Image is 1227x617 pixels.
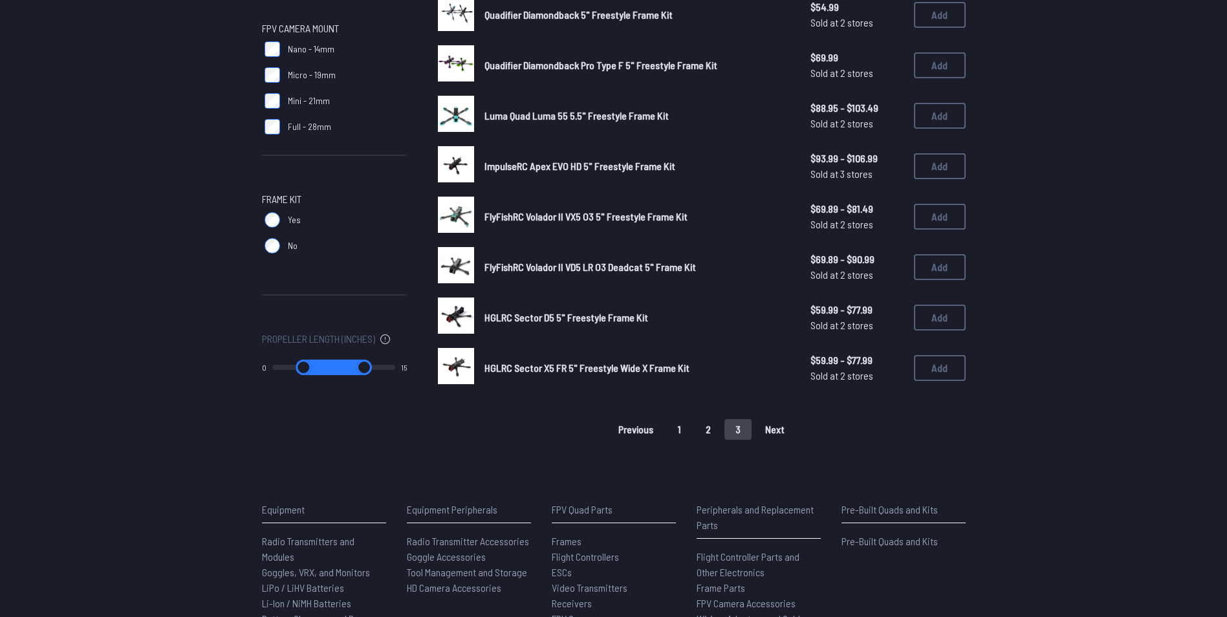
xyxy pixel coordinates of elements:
[438,96,474,136] a: image
[288,94,330,107] span: Mini - 21mm
[438,45,474,85] a: image
[438,146,474,182] img: image
[438,45,474,81] img: image
[552,566,572,578] span: ESCs
[407,534,531,549] a: Radio Transmitter Accessories
[552,597,592,609] span: Receivers
[552,580,676,596] a: Video Transmitters
[914,2,966,28] button: Add
[262,535,354,563] span: Radio Transmitters and Modules
[842,502,966,517] p: Pre-Built Quads and Kits
[914,52,966,78] button: Add
[810,166,904,182] span: Sold at 3 stores
[288,69,336,81] span: Micro - 19mm
[438,348,474,384] img: image
[407,565,531,580] a: Tool Management and Storage
[288,43,334,56] span: Nano - 14mm
[810,368,904,384] span: Sold at 2 stores
[407,550,486,563] span: Goggle Accessories
[810,100,904,116] span: $88.95 - $103.49
[484,59,717,71] span: Quadifier Diamondback Pro Type F 5" Freestyle Frame Kit
[697,596,821,611] a: FPV Camera Accessories
[484,7,790,23] a: Quadifier Diamondback 5" Freestyle Frame Kit
[438,197,474,237] a: image
[697,550,799,578] span: Flight Controller Parts and Other Electronics
[484,210,688,222] span: FlyFishRC Volador II VX5 O3 5" Freestyle Frame Kit
[262,581,344,594] span: LiPo / LiHV Batteries
[262,331,375,347] span: Propeller Length (Inches)
[667,419,692,440] button: 1
[438,247,474,287] a: image
[407,535,529,547] span: Radio Transmitter Accessories
[288,239,298,252] span: No
[914,204,966,230] button: Add
[484,209,790,224] a: FlyFishRC Volador II VX5 O3 5" Freestyle Frame Kit
[265,238,280,254] input: No
[484,310,790,325] a: HGLRC Sector D5 5" Freestyle Frame Kit
[842,534,966,549] a: Pre-Built Quads and Kits
[262,21,339,36] span: FPV Camera Mount
[438,96,474,132] img: image
[438,348,474,388] a: image
[438,298,474,338] a: image
[697,549,821,580] a: Flight Controller Parts and Other Electronics
[484,109,669,122] span: Luma Quad Luma 55 5.5" Freestyle Frame Kit
[484,261,696,273] span: FlyFishRC Volador II VD5 LR O3 Deadcat 5" Frame Kit
[484,362,690,374] span: HGLRC Sector X5 FR 5" Freestyle Wide X Frame Kit
[914,103,966,129] button: Add
[695,419,722,440] button: 2
[618,424,653,435] span: Previous
[914,355,966,381] button: Add
[407,581,501,594] span: HD Camera Accessories
[810,201,904,217] span: $69.89 - $81.49
[810,302,904,318] span: $59.99 - $77.99
[407,502,531,517] p: Equipment Peripherals
[484,108,790,124] a: Luma Quad Luma 55 5.5" Freestyle Frame Kit
[810,15,904,30] span: Sold at 2 stores
[262,191,301,207] span: Frame Kit
[484,311,648,323] span: HGLRC Sector D5 5" Freestyle Frame Kit
[810,151,904,166] span: $93.99 - $106.99
[810,50,904,65] span: $69.99
[262,580,386,596] a: LiPo / LiHV Batteries
[810,318,904,333] span: Sold at 2 stores
[552,565,676,580] a: ESCs
[697,580,821,596] a: Frame Parts
[265,93,280,109] input: Mini - 21mm
[262,597,351,609] span: Li-Ion / NiMH Batteries
[262,362,266,373] output: 0
[484,259,790,275] a: FlyFishRC Volador II VD5 LR O3 Deadcat 5" Frame Kit
[914,305,966,330] button: Add
[484,8,673,21] span: Quadifier Diamondback 5" Freestyle Frame Kit
[484,58,790,73] a: Quadifier Diamondback Pro Type F 5" Freestyle Frame Kit
[288,120,331,133] span: Full - 28mm
[484,360,790,376] a: HGLRC Sector X5 FR 5" Freestyle Wide X Frame Kit
[914,153,966,179] button: Add
[810,116,904,131] span: Sold at 2 stores
[265,41,280,57] input: Nano - 14mm
[407,566,527,578] span: Tool Management and Storage
[438,197,474,233] img: image
[484,158,790,174] a: ImpulseRC Apex EVO HD 5" Freestyle Frame Kit
[265,119,280,135] input: Full - 28mm
[438,146,474,186] a: image
[262,596,386,611] a: Li-Ion / NiMH Batteries
[262,566,370,578] span: Goggles, VRX, and Monitors
[262,534,386,565] a: Radio Transmitters and Modules
[265,67,280,83] input: Micro - 19mm
[407,549,531,565] a: Goggle Accessories
[697,597,796,609] span: FPV Camera Accessories
[810,252,904,267] span: $69.89 - $90.99
[262,502,386,517] p: Equipment
[552,535,581,547] span: Frames
[401,362,407,373] output: 15
[552,550,619,563] span: Flight Controllers
[914,254,966,280] button: Add
[697,581,745,594] span: Frame Parts
[810,65,904,81] span: Sold at 2 stores
[552,596,676,611] a: Receivers
[842,535,938,547] span: Pre-Built Quads and Kits
[262,565,386,580] a: Goggles, VRX, and Monitors
[552,534,676,549] a: Frames
[407,580,531,596] a: HD Camera Accessories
